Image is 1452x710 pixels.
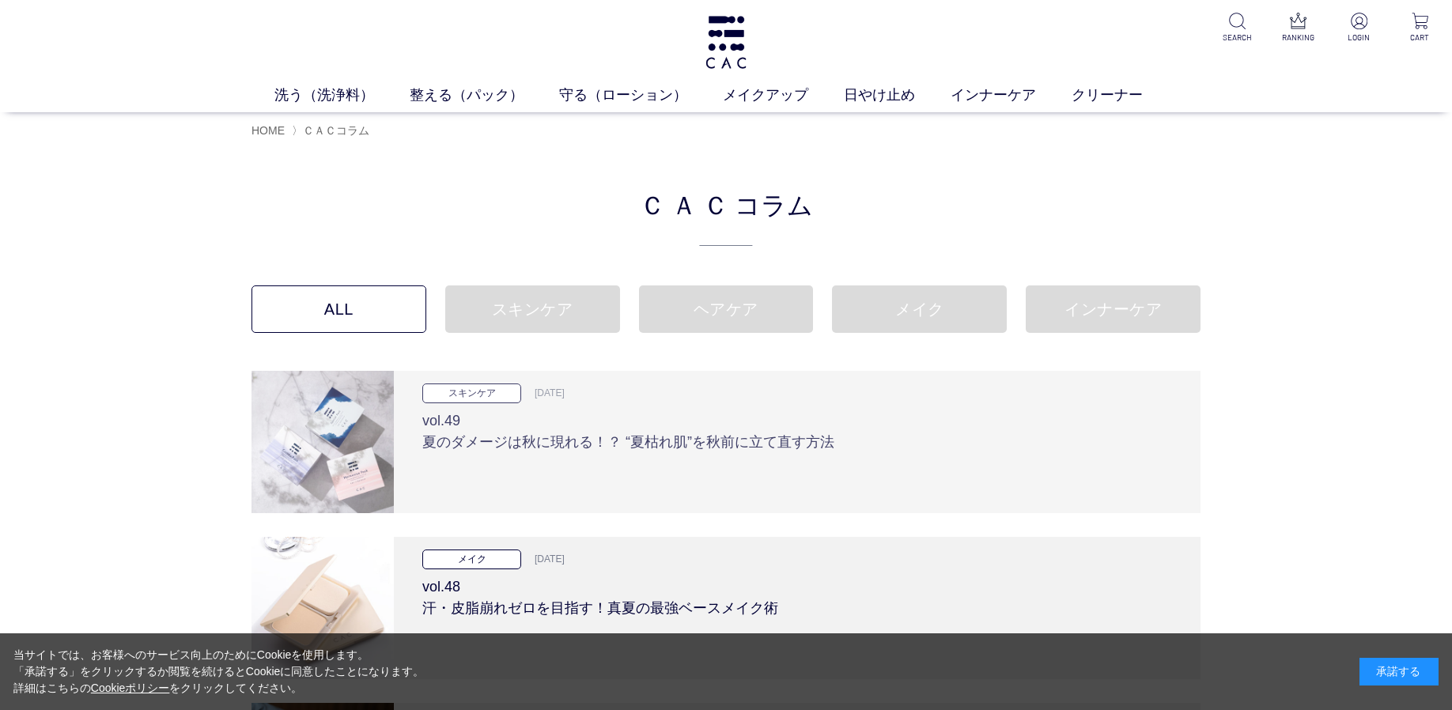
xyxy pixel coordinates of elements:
[251,185,1201,246] h2: ＣＡＣ
[1401,32,1439,43] p: CART
[723,85,844,106] a: メイクアップ
[1279,32,1318,43] p: RANKING
[703,16,750,69] img: logo
[251,371,1201,513] a: 夏のダメージは秋に現れる！？ “夏枯れ肌”を秋前に立て直す方法 スキンケア [DATE] vol.49夏のダメージは秋に現れる！？ “夏枯れ肌”を秋前に立て直す方法
[422,549,521,569] p: メイク
[844,85,951,106] a: 日やけ止め
[559,85,723,106] a: 守る（ローション）
[639,285,814,333] a: ヘアケア
[832,285,1007,333] a: メイク
[251,285,426,333] a: ALL
[1279,13,1318,43] a: RANKING
[1026,285,1201,333] a: インナーケア
[251,537,1201,679] a: 汗・皮脂崩れゼロを目指す！真夏の最強ベースメイク術 メイク [DATE] vol.48汗・皮脂崩れゼロを目指す！真夏の最強ベースメイク術
[292,123,373,138] li: 〉
[1072,85,1178,106] a: クリーナー
[251,124,285,137] a: HOME
[951,85,1072,106] a: インナーケア
[525,385,565,402] p: [DATE]
[422,383,521,403] p: スキンケア
[251,537,394,679] img: 汗・皮脂崩れゼロを目指す！真夏の最強ベースメイク術
[525,551,565,568] p: [DATE]
[13,647,425,697] div: 当サイトでは、お客様へのサービス向上のためにCookieを使用します。 「承諾する」をクリックするか閲覧を続けるとCookieに同意したことになります。 詳細はこちらの をクリックしてください。
[422,569,1172,619] h3: vol.48 汗・皮脂崩れゼロを目指す！真夏の最強ベースメイク術
[274,85,410,106] a: 洗う（洗浄料）
[91,682,170,694] a: Cookieポリシー
[1340,32,1378,43] p: LOGIN
[1218,32,1257,43] p: SEARCH
[1218,13,1257,43] a: SEARCH
[735,185,813,223] span: コラム
[410,85,559,106] a: 整える（パック）
[445,285,620,333] a: スキンケア
[251,371,394,513] img: 夏のダメージは秋に現れる！？ “夏枯れ肌”を秋前に立て直す方法
[1359,658,1439,685] div: 承諾する
[1340,13,1378,43] a: LOGIN
[303,124,369,137] a: ＣＡＣコラム
[422,403,1172,453] h3: vol.49 夏のダメージは秋に現れる！？ “夏枯れ肌”を秋前に立て直す方法
[1401,13,1439,43] a: CART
